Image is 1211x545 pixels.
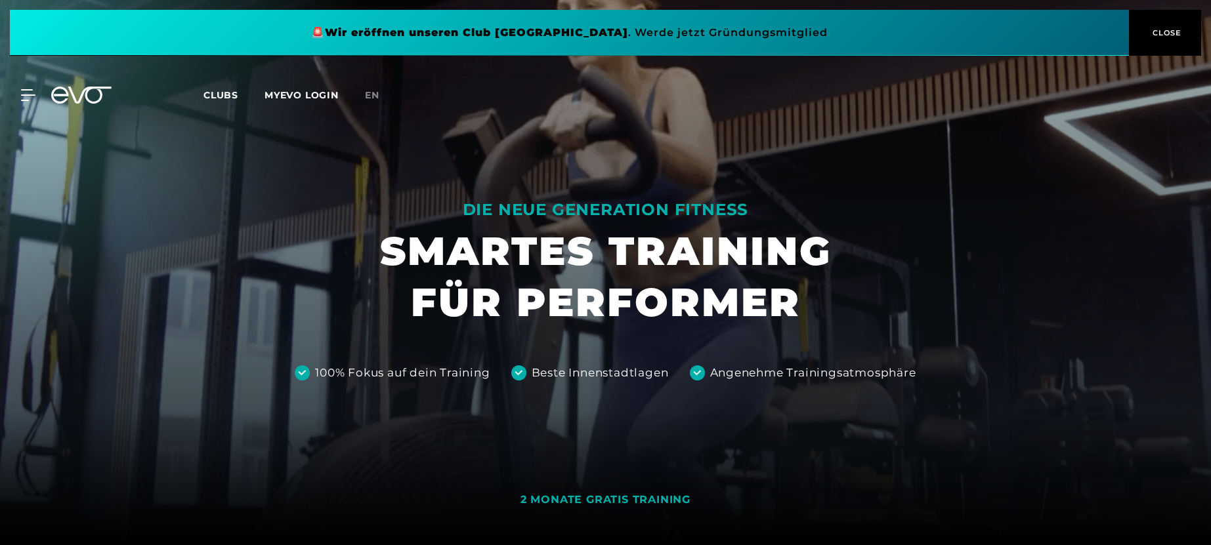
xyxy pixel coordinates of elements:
a: Clubs [203,89,265,101]
div: 2 MONATE GRATIS TRAINING [521,493,690,507]
div: Beste Innenstadtlagen [532,365,669,382]
div: 100% Fokus auf dein Training [315,365,490,382]
span: en [365,89,379,101]
span: Clubs [203,89,238,101]
span: CLOSE [1149,27,1181,39]
div: Angenehme Trainingsatmosphäre [710,365,916,382]
div: DIE NEUE GENERATION FITNESS [380,199,832,220]
h1: SMARTES TRAINING FÜR PERFORMER [380,226,832,328]
a: en [365,88,395,103]
a: MYEVO LOGIN [265,89,339,101]
button: CLOSE [1129,10,1201,56]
